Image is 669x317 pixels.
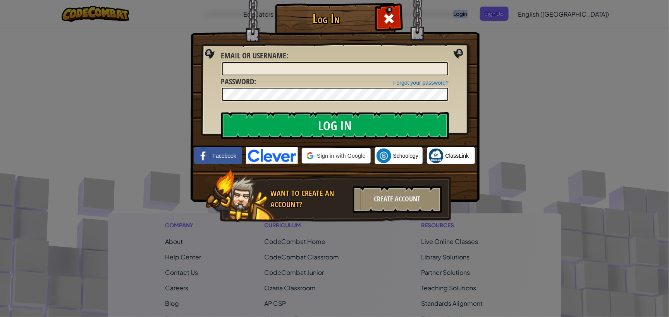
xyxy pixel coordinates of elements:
img: classlink-logo-small.png [429,148,444,163]
span: Facebook [213,152,236,160]
a: Forgot your password? [393,80,449,86]
div: Create Account [353,186,442,213]
span: Email or Username [221,50,287,61]
img: facebook_small.png [196,148,211,163]
img: clever-logo-blue.png [246,147,298,164]
label: : [221,50,289,61]
span: Schoology [393,152,418,160]
span: Password [221,76,255,87]
span: Sign in with Google [317,152,365,160]
h1: Log In [277,12,376,26]
div: Sign in with Google [302,148,370,164]
label: : [221,76,256,87]
div: Want to create an account? [271,188,348,210]
img: schoology.png [377,148,391,163]
input: Log In [221,112,449,139]
span: ClassLink [445,152,469,160]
